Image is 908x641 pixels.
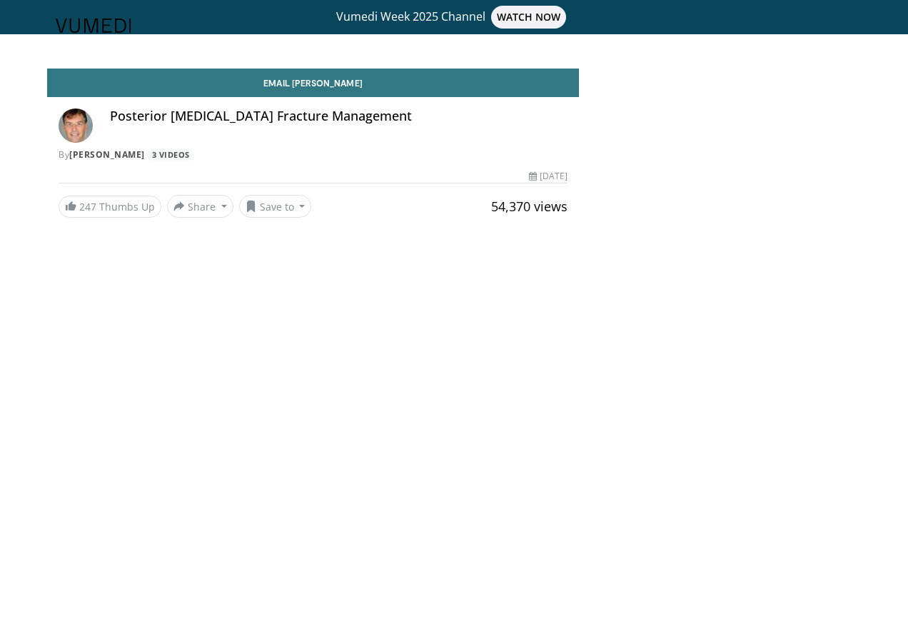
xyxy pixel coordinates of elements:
[59,148,567,161] div: By
[147,148,194,161] a: 3 Videos
[491,198,567,215] span: 54,370 views
[167,195,233,218] button: Share
[59,108,93,143] img: Avatar
[56,19,131,33] img: VuMedi Logo
[239,195,312,218] button: Save to
[529,170,567,183] div: [DATE]
[110,108,567,124] h4: Posterior [MEDICAL_DATA] Fracture Management
[59,196,161,218] a: 247 Thumbs Up
[69,148,145,161] a: [PERSON_NAME]
[79,200,96,213] span: 247
[47,69,579,97] a: Email [PERSON_NAME]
